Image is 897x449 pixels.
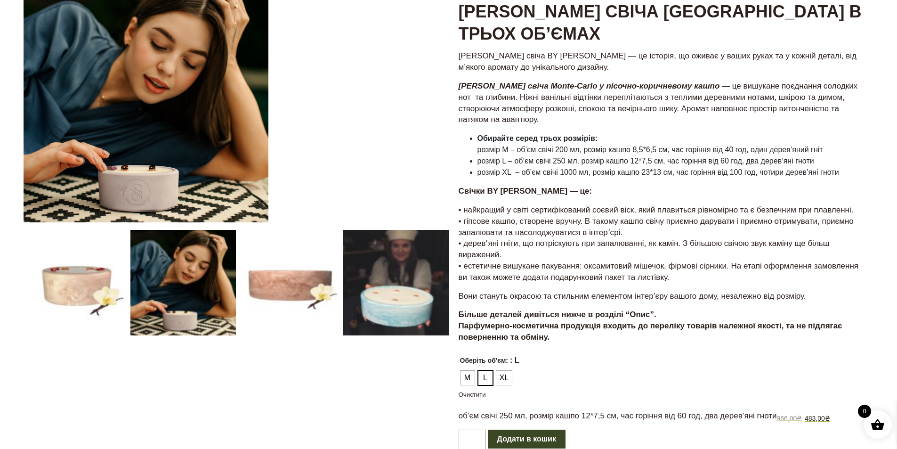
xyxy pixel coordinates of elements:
[477,155,865,167] li: розмір L – об’єм свічі 250 мл, розмір кашпо 12*7,5 см, час горіння від 60 год, два дерев’яні гноти
[858,405,871,418] span: 0
[805,415,830,422] bdi: 483,00
[459,187,592,196] strong: Свічки BY [PERSON_NAME] — це:
[496,371,512,385] li: XL
[825,415,830,422] span: ₴
[777,415,802,422] bdi: 966,00
[477,134,598,142] strong: Обирайте серед трьох розмірів:
[459,82,720,90] strong: [PERSON_NAME] свіча Monte-Carlo у пісочно-коричневому кашпо
[479,370,492,385] span: L
[461,370,474,385] span: М
[459,321,842,342] strong: Парфумерно-косметична продукція входить до переліку товарів належної якості, та не підлягає повер...
[459,369,830,387] ul: Оберіть об'єм:
[459,81,865,125] p: — це вишукане поєднання солодких нот та глибини. Ніжні ванільні відтінки переплітаються з теплими...
[459,50,865,73] p: [PERSON_NAME] свіча BY [PERSON_NAME] — це історія, що оживає у ваших руках та у кожній деталі, ві...
[478,371,493,385] li: L
[477,133,865,155] li: розмір М – об’єм свічі 200 мл, розмір кашпо 8,5*6,5 см, час горіння від 40 год, один дерев’яний гніт
[459,204,865,283] p: • найкращий у світі сертифікований соєвий віск, який плавиться рівномірно та є безпечним при плав...
[510,353,519,368] span: : L
[459,310,656,319] strong: Більше деталей дивіться нижче в розділі “Опис”.
[797,415,802,422] span: ₴
[488,430,566,449] button: Додати в кошик
[459,410,777,422] p: об’єм свічі 250 мл, розмір кашпо 12*7,5 см, час горіння від 60 год, два дерев’яні гноти
[497,370,511,385] span: XL
[460,353,508,368] label: Оберіть об'єм:
[459,391,486,398] a: Очистити
[459,291,865,302] p: Вони стануть окрасою та стильним елементом інтер’єру вашого дому, незалежно від розміру.
[477,167,865,178] li: розмір XL – об’єм свічі 1000 мл, розмір кашпо 23*13 см, час горіння від 100 год, чотири дерев’яні...
[461,371,475,385] li: М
